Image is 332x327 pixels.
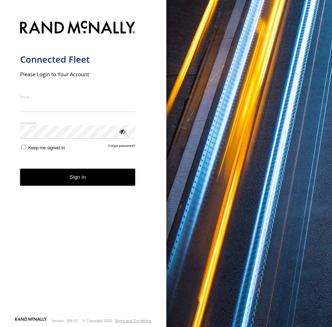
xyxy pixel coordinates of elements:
input: Keep me signed in [21,145,26,149]
h1: Connected Fleet [20,54,136,65]
a: Forgot password? [108,144,136,150]
div: © Copyright 2025 - [82,319,151,323]
label: Email [20,94,136,99]
a: Visit our Website [15,317,47,324]
a: Terms and Conditions [115,319,151,323]
div: Version: 308.01 [52,319,78,323]
button: Sign in [20,169,136,186]
form: main [20,17,147,317]
label: Password [20,120,136,125]
img: Rand McNally [20,19,136,37]
h2: Please Login to Your Account [20,71,136,78]
span: Keep me signed in [28,145,65,150]
div: ViewPassword [119,128,125,135]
